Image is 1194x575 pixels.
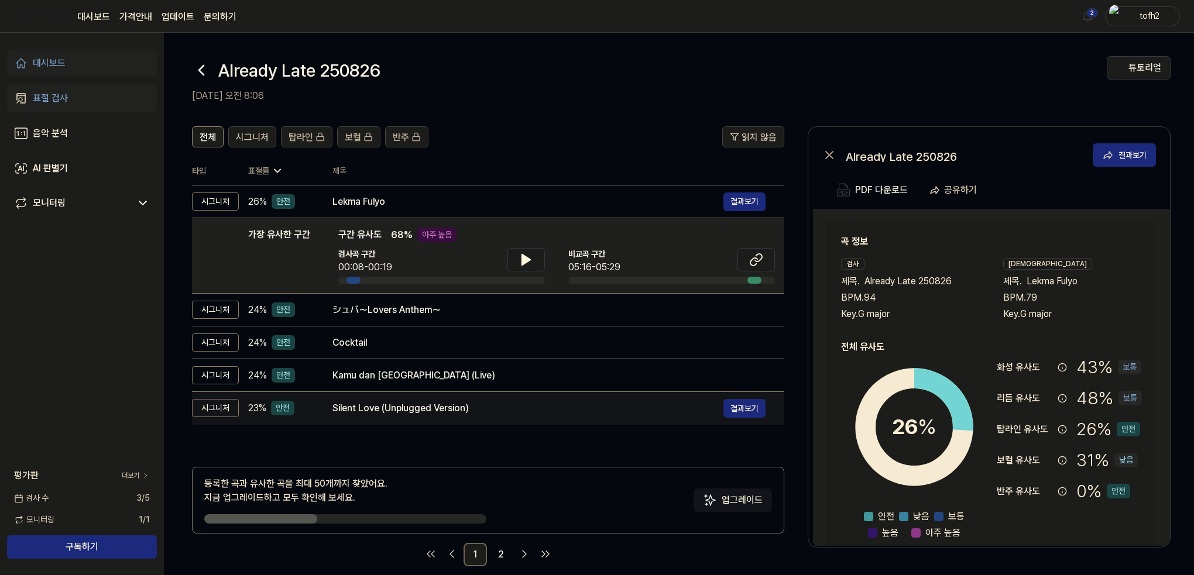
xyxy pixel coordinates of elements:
[248,401,266,415] span: 23 %
[464,543,487,566] a: 1
[391,228,413,242] span: 68 %
[272,194,295,209] div: 안전
[192,89,1107,103] h2: [DATE] 오전 8:06
[997,391,1053,405] div: 리듬 유사도
[834,178,910,202] button: PDF 다운로드
[33,56,66,70] div: 대시보드
[1117,63,1126,73] img: Help
[892,411,936,443] div: 26
[14,196,131,210] a: 모니터링
[703,493,717,507] img: Sparkles
[136,492,150,504] span: 3 / 5
[228,126,276,147] button: 시그니처
[7,154,157,183] a: AI 판별기
[1086,8,1098,18] div: 2
[1003,307,1142,321] div: Key. G major
[864,274,952,288] span: Already Late 250826
[997,484,1053,498] div: 반주 유사도
[1003,274,1022,288] span: 제목 .
[248,165,314,177] div: 표절률
[248,228,310,284] div: 가장 유사한 구간
[248,336,267,350] span: 24 %
[1109,5,1123,28] img: profile
[924,178,986,202] button: 공유하기
[14,492,49,504] span: 검사 수
[1003,291,1142,305] div: BPM. 79
[385,126,428,147] button: 반주
[1080,9,1094,23] img: 알림
[218,57,380,84] h1: Already Late 250826
[1076,478,1130,504] div: 0 %
[568,260,620,274] div: 05:16-05:29
[722,126,784,147] button: 읽지 않음
[337,126,380,147] button: 보컬
[7,84,157,112] a: 표절 검사
[248,303,267,317] span: 24 %
[1076,385,1142,411] div: 48 %
[417,228,457,242] div: 아주 높음
[421,545,440,563] a: Go to first page
[841,274,860,288] span: 제목 .
[332,303,766,317] div: シュバ～Lovers Anthem～
[1107,56,1171,80] button: 튜토리얼
[1076,447,1138,473] div: 31 %
[272,335,295,350] div: 안전
[271,401,294,415] div: 안전
[77,10,110,24] a: 대시보드
[944,183,977,198] div: 공유하기
[332,401,723,415] div: Silent Love (Unplugged Version)
[192,543,784,566] nav: pagination
[1003,258,1092,270] div: [DEMOGRAPHIC_DATA]
[162,10,194,24] a: 업데이트
[139,514,150,526] span: 1 / 1
[841,235,1142,249] h2: 곡 정보
[7,119,157,147] a: 음악 분석
[338,248,392,260] span: 검사곡 구간
[338,260,392,274] div: 00:08-00:19
[1105,6,1180,26] button: profiletofh2
[997,360,1053,374] div: 화성 유사도
[841,291,980,305] div: BPM. 94
[1118,360,1141,374] div: 보통
[192,157,239,185] th: 타입
[723,399,766,418] button: 결과보기
[489,543,513,566] a: 2
[7,49,157,77] a: 대시보드
[1076,354,1141,380] div: 43 %
[393,130,409,144] span: 반주
[192,366,239,384] div: 시그니처
[568,248,620,260] span: 비교곡 구간
[723,192,766,211] button: 결과보기
[1118,391,1142,405] div: 보통
[338,228,382,242] span: 구간 유사도
[332,369,766,383] div: Kamu dan [GEOGRAPHIC_DATA] (Live)
[1078,7,1097,26] button: 알림2
[913,509,929,524] span: 낮음
[855,183,908,198] div: PDF 다운로드
[841,258,864,270] div: 검사
[33,91,68,105] div: 표절 검사
[694,498,772,509] a: Sparkles업그레이드
[442,545,461,563] a: Go to previous page
[345,130,361,144] span: 보컬
[200,130,216,144] span: 전체
[515,545,534,563] a: Go to next page
[878,509,894,524] span: 안전
[14,469,39,483] span: 평가판
[248,195,267,209] span: 26 %
[997,422,1053,436] div: 탑라인 유사도
[841,307,980,321] div: Key. G major
[332,195,723,209] div: Lekma Fulyo
[694,488,772,512] button: 업그레이드
[836,183,850,197] img: PDF Download
[1093,143,1156,167] button: 결과보기
[536,545,555,563] a: Go to last page
[192,301,239,319] div: 시그니처
[192,192,239,211] div: 시그니처
[33,161,68,175] div: AI 판별기
[1117,422,1140,436] div: 안전
[948,509,965,524] span: 보통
